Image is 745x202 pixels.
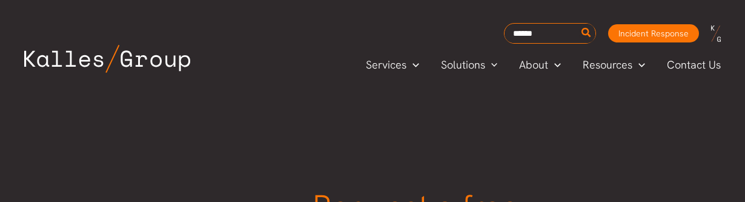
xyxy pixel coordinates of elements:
a: ResourcesMenu Toggle [572,56,656,74]
span: Solutions [441,56,485,74]
span: Menu Toggle [632,56,645,74]
a: SolutionsMenu Toggle [430,56,509,74]
a: Contact Us [656,56,733,74]
a: Incident Response [608,24,699,42]
span: Menu Toggle [485,56,498,74]
span: Contact Us [667,56,721,74]
span: About [519,56,548,74]
img: Kalles Group [24,45,190,73]
span: Menu Toggle [548,56,561,74]
span: Resources [583,56,632,74]
span: Services [366,56,406,74]
a: ServicesMenu Toggle [355,56,430,74]
span: Menu Toggle [406,56,419,74]
button: Search [579,24,594,43]
a: AboutMenu Toggle [508,56,572,74]
nav: Primary Site Navigation [355,55,733,75]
